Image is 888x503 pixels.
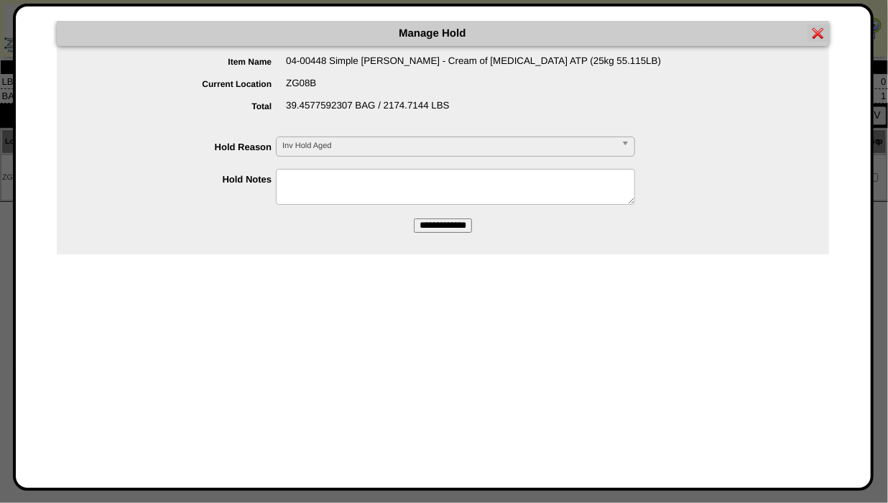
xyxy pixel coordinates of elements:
[282,137,616,154] span: Inv Hold Aged
[85,79,286,89] label: Current Location
[85,57,286,67] label: Item Name
[57,21,829,46] div: Manage Hold
[85,100,829,122] div: 39.4577592307 BAG / 2174.7144 LBS
[85,101,286,111] label: Total
[85,142,276,152] label: Hold Reason
[85,55,829,78] div: 04-00448 Simple [PERSON_NAME] - Cream of [MEDICAL_DATA] ATP (25kg 55.115LB)
[813,27,824,39] img: error.gif
[85,78,829,100] div: ZG08B
[85,174,276,185] label: Hold Notes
